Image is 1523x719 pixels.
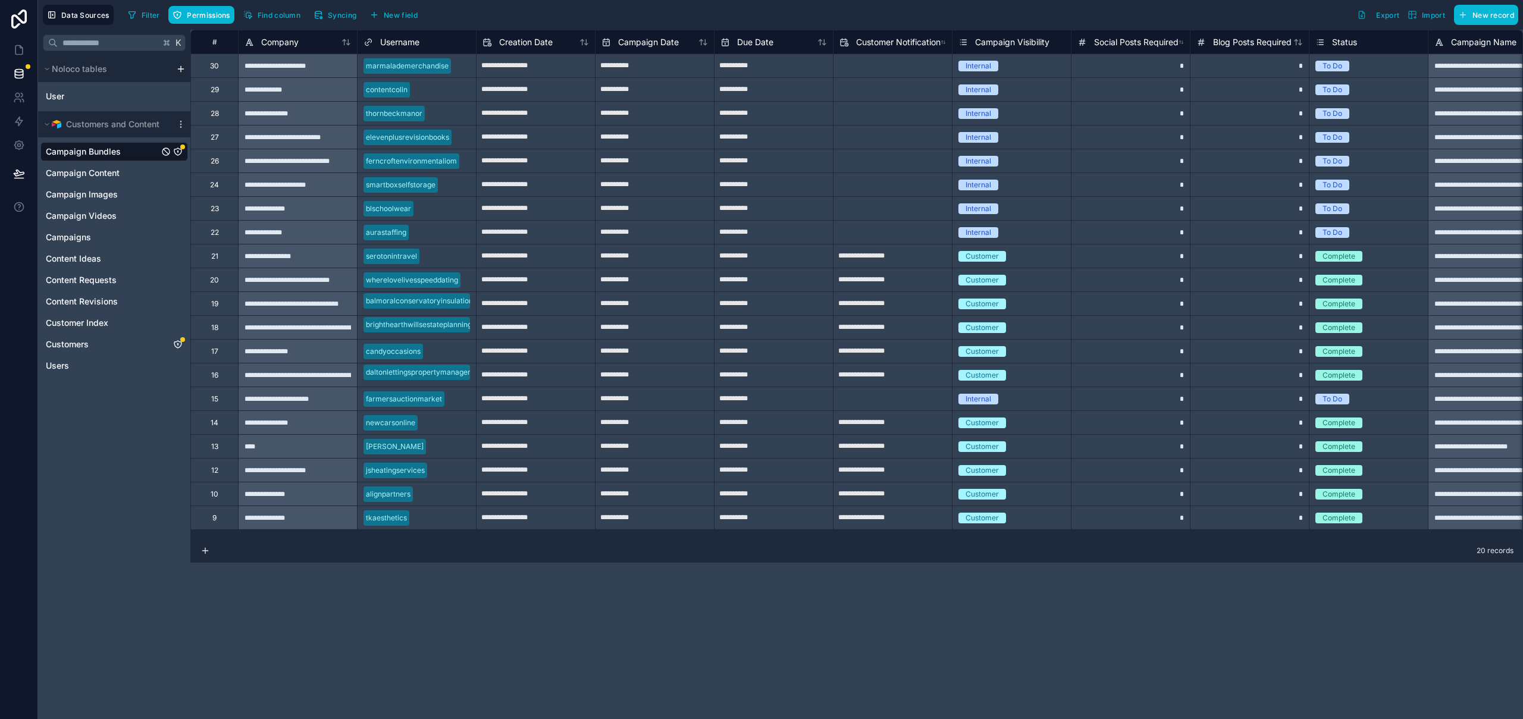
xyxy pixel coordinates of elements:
span: Campaign Bundles [46,146,121,158]
div: Internal [966,61,991,71]
div: Campaign Images [40,185,188,204]
div: Customer [966,465,999,476]
span: Social Posts Required [1094,36,1179,48]
span: Export [1376,11,1399,20]
div: # [200,37,229,46]
div: Content Requests [40,271,188,290]
div: Complete [1323,370,1355,381]
span: Campaigns [46,231,91,243]
button: Airtable LogoCustomers and Content [40,116,171,133]
span: New field [384,11,418,20]
span: K [174,39,183,47]
a: Campaigns [46,231,159,243]
div: serotonintravel [366,251,417,262]
div: tkaesthetics [366,513,407,523]
div: candyoccasions [366,346,421,357]
div: Customer [966,370,999,381]
div: Complete [1323,299,1355,309]
button: Noloco tables [40,61,171,77]
button: Find column [239,6,305,24]
span: Permissions [187,11,230,20]
div: Customer Index [40,313,188,332]
a: Content Requests [46,274,159,286]
div: 30 [210,61,219,71]
div: Internal [966,180,991,190]
div: Complete [1323,489,1355,500]
button: Export [1353,5,1403,25]
div: Complete [1323,322,1355,333]
div: Internal [966,108,991,119]
div: Campaign Videos [40,206,188,225]
div: Customer [966,441,999,452]
a: User [46,90,147,102]
a: Content Revisions [46,296,159,307]
div: balmoralconservatoryinsulation [366,296,473,306]
div: daltonlettingspropertymanagement [366,367,485,378]
div: Customer [966,346,999,357]
div: Users [40,356,188,375]
a: Campaign Videos [46,210,159,222]
div: To Do [1323,203,1342,214]
div: 20 [210,275,219,285]
div: 12 [211,466,218,475]
div: 28 [211,109,219,118]
span: New record [1472,11,1514,20]
span: Content Requests [46,274,117,286]
a: Permissions [168,6,239,24]
div: Content Revisions [40,292,188,311]
span: Campaign Videos [46,210,117,222]
button: New field [365,6,422,24]
div: Complete [1323,417,1355,428]
div: alignpartners [366,489,410,500]
span: Customers and Content [66,118,159,130]
span: Customers [46,338,89,350]
div: jsheatingservices [366,465,425,476]
div: Customer [966,417,999,428]
div: elevenplusrevisionbooks [366,132,449,143]
span: User [46,90,64,102]
div: User [40,87,188,106]
div: marmalademerchandise [366,61,449,71]
span: Noloco tables [52,63,107,75]
span: Blog Posts Required [1213,36,1292,48]
span: Syncing [328,11,356,20]
span: Campaign Content [46,167,120,179]
button: Filter [123,6,164,24]
div: 14 [211,418,218,428]
div: To Do [1323,61,1342,71]
div: To Do [1323,84,1342,95]
div: Customer [966,275,999,285]
span: Filter [142,11,160,20]
span: Campaign Date [618,36,679,48]
div: 13 [211,442,218,451]
div: 26 [211,156,219,166]
span: Data Sources [61,11,109,20]
div: Content Ideas [40,249,188,268]
span: Status [1332,36,1357,48]
div: 9 [212,513,217,523]
div: Internal [966,156,991,167]
div: 15 [211,394,218,404]
div: aurastaffing [366,227,406,238]
div: Campaigns [40,228,188,247]
div: contentcolin [366,84,408,95]
div: Customer [966,489,999,500]
div: wherelovelivesspeeddating [366,275,458,285]
div: blschoolwear [366,203,411,214]
div: 10 [211,489,218,499]
div: Customer [966,322,999,333]
span: Campaign Name [1451,36,1516,48]
img: Airtable Logo [52,120,61,129]
div: 22 [211,228,219,237]
span: Customer Notification [856,36,941,48]
div: Customer [966,299,999,309]
div: Internal [966,132,991,143]
button: New record [1454,5,1518,25]
a: Syncing [309,6,365,24]
span: Content Ideas [46,253,101,265]
div: 23 [211,204,219,213]
a: Content Ideas [46,253,159,265]
div: thornbeckmanor [366,108,422,119]
div: Internal [966,84,991,95]
span: Username [380,36,419,48]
